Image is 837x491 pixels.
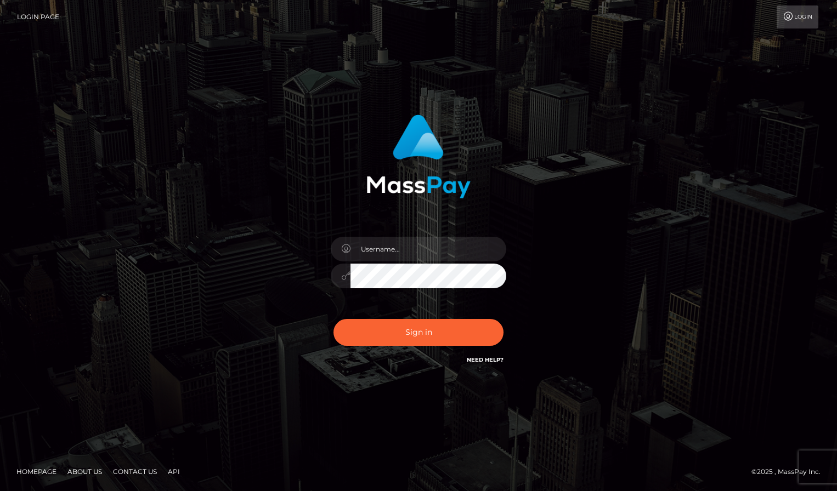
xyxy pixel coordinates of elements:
a: API [163,463,184,480]
div: © 2025 , MassPay Inc. [751,466,829,478]
img: MassPay Login [366,115,471,198]
a: Login [777,5,818,28]
input: Username... [350,237,506,261]
a: Homepage [12,463,61,480]
a: Contact Us [109,463,161,480]
a: Need Help? [467,356,504,363]
a: About Us [63,463,106,480]
button: Sign in [333,319,504,346]
a: Login Page [17,5,59,28]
